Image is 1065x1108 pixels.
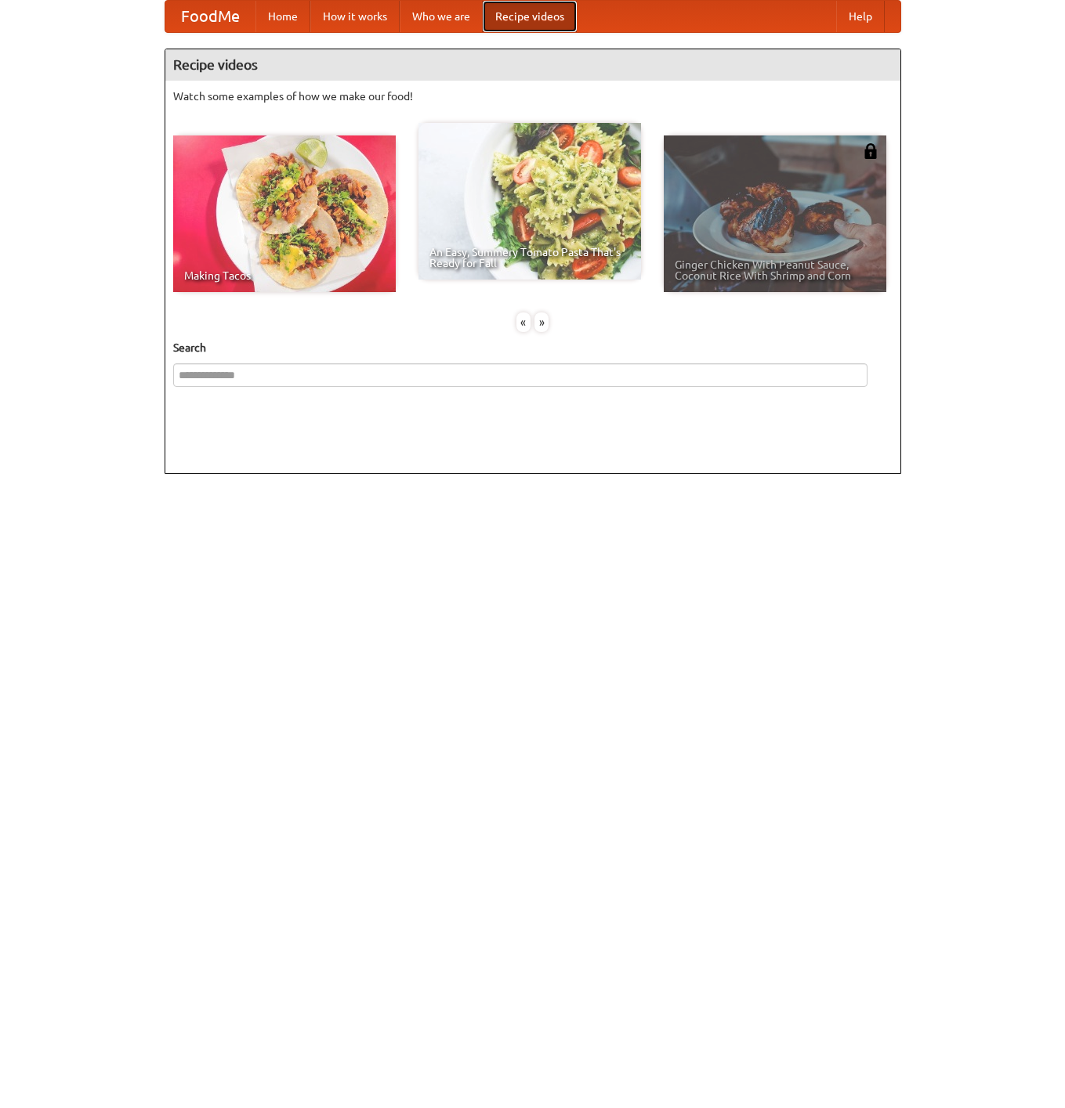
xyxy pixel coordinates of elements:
h4: Recipe videos [165,49,900,81]
div: » [534,312,549,332]
a: Making Tacos [173,135,396,292]
img: 483408.png [863,143,878,159]
a: FoodMe [165,1,255,32]
a: Who we are [400,1,483,32]
span: An Easy, Summery Tomato Pasta That's Ready for Fall [429,247,630,269]
a: Recipe videos [483,1,577,32]
a: How it works [310,1,400,32]
h5: Search [173,340,893,355]
div: « [516,312,531,332]
p: Watch some examples of how we make our food! [173,88,893,104]
a: An Easy, Summery Tomato Pasta That's Ready for Fall [418,123,641,280]
a: Help [836,1,885,32]
a: Home [255,1,310,32]
span: Making Tacos [184,270,385,281]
